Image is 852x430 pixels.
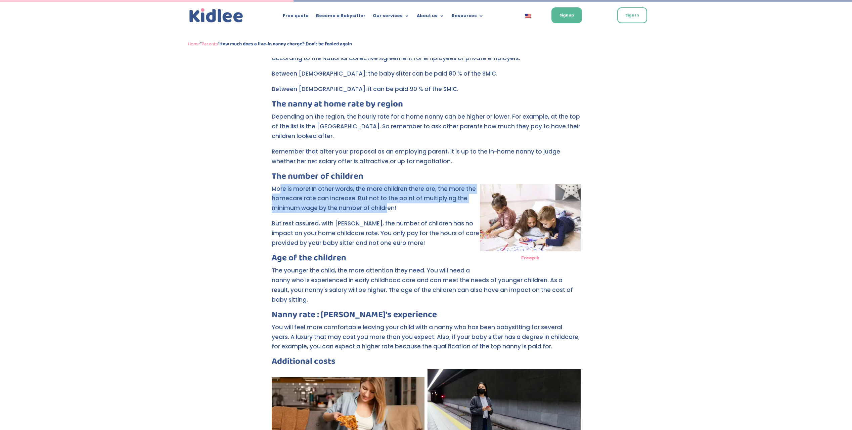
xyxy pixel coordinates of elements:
img: nanny at home rate: 3 children playing. [480,184,581,251]
h3: The nanny at home rate by region [272,100,581,112]
a: Freepik [521,255,539,261]
p: But rest assured, with [PERSON_NAME], the number of children has no impact on your home childcare... [272,219,581,254]
a: Become a Babysitter [316,13,365,21]
p: Between [DEMOGRAPHIC_DATA]: it can be paid 90 % of the SMIC. [272,84,581,100]
h3: The number of children [272,172,581,184]
a: Free quote [283,13,309,21]
a: Parents [201,40,218,48]
a: Kidlee Logo [188,7,245,25]
a: Sign In [617,7,647,23]
img: English [525,14,531,18]
p: The younger the child, the more attention they need. You will need a nanny who is experienced in ... [272,266,581,310]
strong: How much does a live-in nanny charge? Don't be fooled again [219,40,352,48]
img: logo_kidlee_blue [188,7,245,25]
p: Depending on the region, the hourly rate for a home nanny can be higher or lower. For example, at... [272,112,581,147]
a: Signup [551,7,582,23]
p: More is more! In other words, the more children there are, the more the homecare rate can increas... [272,184,581,219]
a: About us [417,13,444,21]
p: Between [DEMOGRAPHIC_DATA]: the baby sitter can be paid 80 % of the SMIC. [272,69,581,84]
p: Remember that after your proposal as an employing parent, it is up to the in-home nanny to judge ... [272,147,581,172]
a: Home [188,40,200,48]
h3: Additional costs [272,357,581,369]
h3: Age of the children [272,254,581,266]
p: You will feel more comfortable leaving your child with a nanny who has been babysitting for sever... [272,322,581,357]
a: Our services [373,13,409,21]
h3: Nanny rate : [PERSON_NAME]'s experience [272,310,581,322]
a: Resources [452,13,484,21]
span: " " [188,40,352,48]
